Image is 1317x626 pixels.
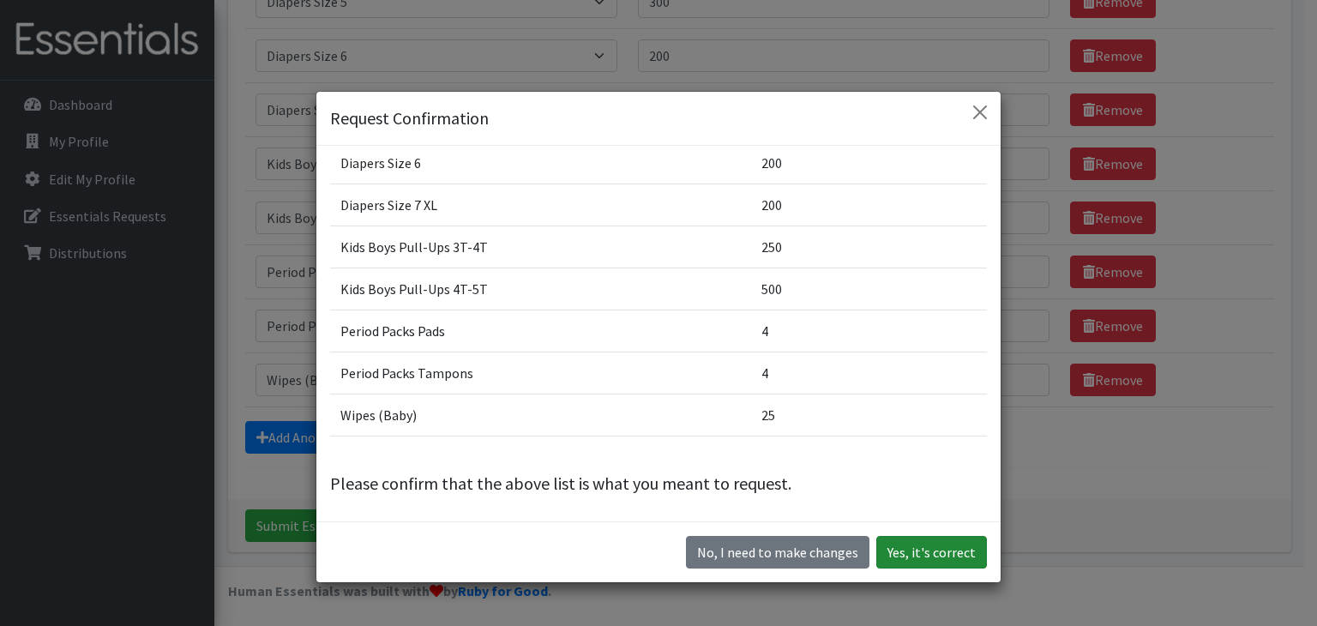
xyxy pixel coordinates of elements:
td: Wipes (Baby) [330,394,751,436]
td: 200 [751,184,987,226]
button: Close [966,99,994,126]
td: Period Packs Pads [330,310,751,352]
p: Please confirm that the above list is what you meant to request. [330,471,987,497]
td: 250 [751,226,987,268]
td: Diapers Size 6 [330,142,751,184]
button: No I need to make changes [686,536,869,569]
td: 500 [751,268,987,310]
h5: Request Confirmation [330,105,489,131]
td: Kids Boys Pull-Ups 4T-5T [330,268,751,310]
td: 200 [751,142,987,184]
td: 4 [751,352,987,394]
td: Diapers Size 7 XL [330,184,751,226]
td: 25 [751,394,987,436]
td: Kids Boys Pull-Ups 3T-4T [330,226,751,268]
td: 4 [751,310,987,352]
td: Period Packs Tampons [330,352,751,394]
button: Yes, it's correct [876,536,987,569]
